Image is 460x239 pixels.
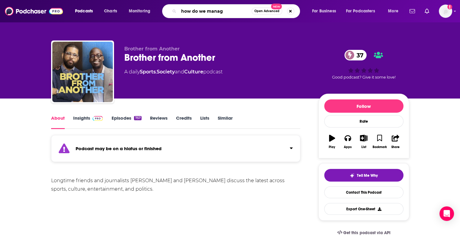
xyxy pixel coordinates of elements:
[75,7,93,15] span: Podcasts
[184,69,203,75] a: Culture
[179,6,252,16] input: Search podcasts, credits, & more...
[324,99,403,113] button: Follow
[93,116,103,121] img: Podchaser Pro
[252,8,282,15] button: Open AdvancedNew
[73,115,103,129] a: InsightsPodchaser Pro
[5,5,63,17] img: Podchaser - Follow, Share and Rate Podcasts
[254,10,279,13] span: Open Advanced
[271,4,282,9] span: New
[324,115,403,128] div: Rate
[344,145,352,149] div: Apps
[51,176,301,193] div: Longtime friends and journalists [PERSON_NAME] and [PERSON_NAME] discuss the latest across sports...
[76,146,161,151] strong: Podcast may be on a hiatus or finished
[312,7,336,15] span: For Business
[372,145,387,149] div: Bookmark
[384,6,406,16] button: open menu
[356,131,371,153] button: List
[218,115,233,129] a: Similar
[439,5,452,18] span: Logged in as GregKubie
[324,131,340,153] button: Play
[129,7,150,15] span: Monitoring
[340,131,356,153] button: Apps
[168,4,306,18] div: Search podcasts, credits, & more...
[150,115,168,129] a: Reviews
[134,116,141,120] div: 757
[346,7,375,15] span: For Podcasters
[200,115,209,129] a: Lists
[308,6,344,16] button: open menu
[388,7,398,15] span: More
[52,42,113,102] img: Brother from Another
[176,115,192,129] a: Credits
[324,169,403,182] button: tell me why sparkleTell Me Why
[324,186,403,198] a: Contact This Podcast
[124,68,223,76] div: A daily podcast
[344,50,367,60] a: 37
[407,6,417,16] a: Show notifications dropdown
[124,46,180,52] span: Brother from Another
[350,173,354,178] img: tell me why sparkle
[71,6,101,16] button: open menu
[361,145,366,149] div: List
[447,5,452,9] svg: Add a profile image
[104,7,117,15] span: Charts
[140,69,156,75] a: Sports
[439,206,454,221] div: Open Intercom Messenger
[387,131,403,153] button: Share
[439,5,452,18] img: User Profile
[51,115,65,129] a: About
[157,69,175,75] a: Society
[372,131,387,153] button: Bookmark
[51,139,301,162] section: Click to expand status details
[111,115,141,129] a: Episodes757
[422,6,432,16] a: Show notifications dropdown
[329,145,335,149] div: Play
[324,203,403,215] button: Export One-Sheet
[357,173,378,178] span: Tell Me Why
[156,69,157,75] span: ,
[100,6,121,16] a: Charts
[391,145,400,149] div: Share
[332,75,396,79] span: Good podcast? Give it some love!
[439,5,452,18] button: Show profile menu
[318,46,409,83] div: 37Good podcast? Give it some love!
[351,50,367,60] span: 37
[343,230,390,235] span: Get this podcast via API
[175,69,184,75] span: and
[342,6,384,16] button: open menu
[125,6,158,16] button: open menu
